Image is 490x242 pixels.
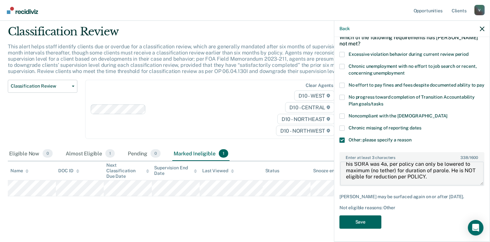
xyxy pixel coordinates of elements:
[8,25,375,43] div: Classification Review
[10,168,29,174] div: Name
[154,165,197,176] div: Supervision End Date
[349,113,447,118] span: Noncompliant with the [DEMOGRAPHIC_DATA]
[339,205,484,211] div: Not eligible reasons: Other
[313,168,350,174] div: Snooze ends in
[340,153,484,160] label: Enter at least 3 characters
[8,43,371,75] p: This alert helps staff identify clients due or overdue for a classification review, which are gen...
[460,155,468,160] span: 338
[172,147,230,161] div: Marked Ineligible
[7,7,38,14] img: Recidiviz
[468,220,483,236] div: Open Intercom Messenger
[265,168,279,174] div: Status
[219,149,228,158] span: 1
[339,194,484,200] div: [PERSON_NAME] may be surfaced again on or after [DATE].
[202,168,234,174] div: Last Viewed
[349,94,475,106] span: No progress toward completion of Transition Accountability Plan goals/tasks
[349,125,421,130] span: Chronic missing of reporting dates
[285,102,335,113] span: D10 - CENTRAL
[474,5,485,15] button: Profile dropdown button
[349,137,412,142] span: Other: please specify a reason
[105,149,115,158] span: 1
[339,215,381,229] button: Save
[339,29,484,52] div: Which of the following requirements has [PERSON_NAME] not met?
[59,168,79,174] div: DOC ID
[11,83,69,89] span: Classification Review
[349,64,477,76] span: Chronic unemployment with no effort to job search or recent, concerning unemployment
[349,82,484,88] span: No effort to pay fines and fees despite documented ability to pay
[106,163,149,179] div: Next Classification Due Date
[151,149,161,158] span: 0
[126,147,162,161] div: Pending
[8,147,54,161] div: Eligible Now
[64,147,116,161] div: Almost Eligible
[306,83,333,88] div: Clear agents
[276,126,335,136] span: D10 - NORTHWEST
[460,155,478,160] span: / 1600
[349,52,469,57] span: Excessive violation behavior during current review period
[277,114,335,124] span: D10 - NORTHEAST
[474,5,485,15] div: V
[339,26,350,31] button: Back
[340,162,484,186] textarea: Writer subject began supervision of this case from PO [PERSON_NAME], according to case notes subj...
[294,91,335,101] span: D10 - WEST
[43,149,53,158] span: 0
